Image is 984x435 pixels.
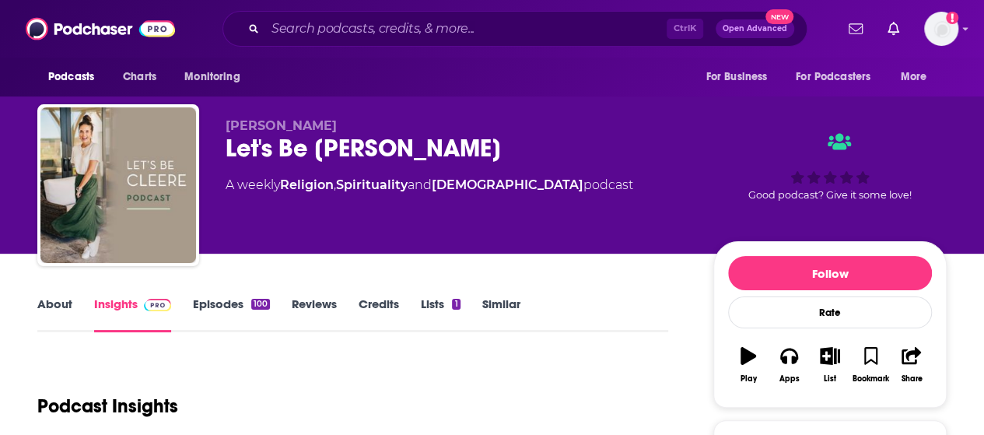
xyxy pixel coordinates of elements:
button: Show profile menu [924,12,958,46]
span: Open Advanced [723,25,787,33]
a: Lists1 [421,296,460,332]
div: Apps [779,374,800,384]
svg: Add a profile image [946,12,958,24]
button: open menu [890,62,947,92]
button: Follow [728,256,932,290]
a: Show notifications dropdown [842,16,869,42]
a: Charts [113,62,166,92]
span: More [901,66,927,88]
div: Bookmark [853,374,889,384]
button: open menu [173,62,260,92]
span: Logged in as WPubPR1 [924,12,958,46]
a: Credits [359,296,399,332]
img: Let's Be Cleere [40,107,196,263]
button: Bookmark [850,337,891,393]
span: New [765,9,793,24]
span: [PERSON_NAME] [226,118,337,133]
h1: Podcast Insights [37,395,178,418]
span: Charts [123,66,156,88]
div: Search podcasts, credits, & more... [222,11,807,47]
span: , [334,177,336,192]
div: Share [901,374,922,384]
button: open menu [37,62,114,92]
div: List [824,374,836,384]
a: [DEMOGRAPHIC_DATA] [432,177,583,192]
img: Podchaser Pro [144,299,171,311]
button: Play [728,337,769,393]
div: Play [741,374,757,384]
div: A weekly podcast [226,176,633,195]
div: 100 [251,299,270,310]
a: Reviews [292,296,337,332]
a: InsightsPodchaser Pro [94,296,171,332]
input: Search podcasts, credits, & more... [265,16,667,41]
div: Good podcast? Give it some love! [713,118,947,215]
span: Ctrl K [667,19,703,39]
button: List [810,337,850,393]
span: For Podcasters [796,66,870,88]
a: Similar [482,296,520,332]
span: and [408,177,432,192]
img: Podchaser - Follow, Share and Rate Podcasts [26,14,175,44]
span: Podcasts [48,66,94,88]
div: Rate [728,296,932,328]
span: Monitoring [184,66,240,88]
a: Episodes100 [193,296,270,332]
a: Spirituality [336,177,408,192]
button: Open AdvancedNew [716,19,794,38]
button: Apps [769,337,809,393]
a: Religion [280,177,334,192]
span: For Business [706,66,767,88]
img: User Profile [924,12,958,46]
button: Share [891,337,932,393]
a: Show notifications dropdown [881,16,905,42]
button: open menu [786,62,893,92]
button: open menu [695,62,786,92]
span: Good podcast? Give it some love! [748,189,912,201]
div: 1 [452,299,460,310]
a: About [37,296,72,332]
